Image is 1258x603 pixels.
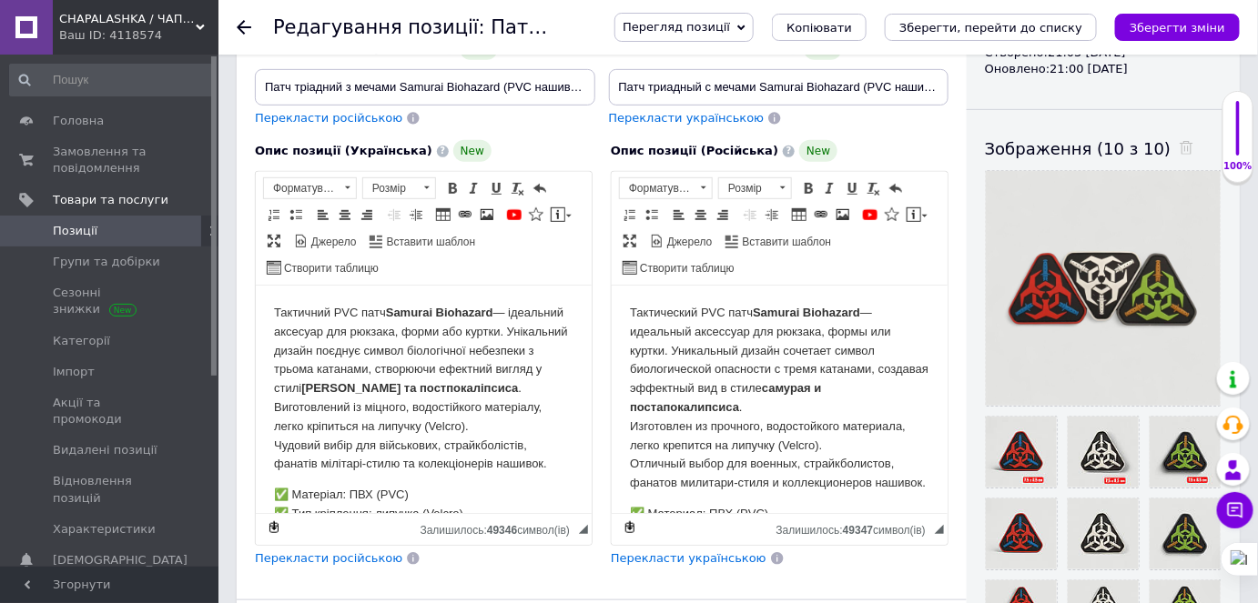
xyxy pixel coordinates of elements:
[53,364,95,380] span: Імпорт
[53,192,168,208] span: Товари та послуги
[762,205,782,225] a: Збільшити відступ
[46,95,262,109] strong: [PERSON_NAME] та постпокаліпсиса
[53,254,160,270] span: Групи та добірки
[620,257,737,277] a: Створити таблицю
[464,178,484,198] a: Курсив (Ctrl+I)
[141,20,249,34] strong: Samurai Biohazard
[291,231,360,251] a: Джерело
[1223,160,1253,173] div: 100%
[487,524,517,537] span: 49346
[486,178,506,198] a: Підкреслений (Ctrl+U)
[477,205,497,225] a: Зображення
[882,205,902,225] a: Вставити іконку
[864,178,884,198] a: Видалити форматування
[609,69,949,106] input: Наприклад, H&M жіноча сукня зелена 38 розмір вечірня максі з блискітками
[263,177,357,199] a: Форматування
[256,286,592,513] iframe: Редактор, CB854B31-64A9-4CBF-8895-B628F4B2E650
[508,178,528,198] a: Видалити форматування
[18,219,318,333] p: ✅ Материал: ПВХ (PVC) ✅ Тип крепления: липучка (Velcro) ✅ Цвета: красный, белый, зелёный ✅ Размер...
[647,231,715,251] a: Джерело
[885,14,1097,41] button: Зберегти, перейти до списку
[899,21,1082,35] i: Зберегти, перейти до списку
[526,205,546,225] a: Вставити іконку
[255,551,402,565] span: Перекласти російською
[985,137,1222,160] div: Зображення (10 з 10)
[281,261,379,276] span: Створити таблицю
[623,20,730,34] span: Перегляд позиції
[53,442,157,458] span: Видалені позиції
[799,140,837,162] span: New
[620,178,695,198] span: Форматування
[421,519,579,537] div: Кiлькiсть символiв
[642,205,662,225] a: Вставити/видалити маркований список
[53,223,97,239] span: Позиції
[18,95,209,128] strong: самурая и постапокалипсиса
[384,235,476,250] span: Вставити шаблон
[18,18,318,382] body: Редактор, 456B95A4-BEC3-4CC5-AA9B-648FF7921D4F
[18,18,318,188] p: Тактичний PVC патч — ідеальний аксесуар для рюкзака, форми або куртки. Унікальний дизайн поєднує ...
[18,18,318,364] body: Редактор, CB854B31-64A9-4CBF-8895-B628F4B2E650
[619,177,713,199] a: Форматування
[811,205,831,225] a: Вставити/Редагувати посилання (Ctrl+L)
[1222,91,1253,183] div: 100% Якість заповнення
[363,178,418,198] span: Розмір
[713,205,733,225] a: По правому краю
[723,231,835,251] a: Вставити шаблон
[362,177,436,199] a: Розмір
[255,69,595,106] input: Наприклад, H&M жіноча сукня зелена 38 розмір вечірня максі з блискітками
[53,113,104,129] span: Головна
[453,140,492,162] span: New
[637,261,735,276] span: Створити таблицю
[579,525,588,534] span: Потягніть для зміни розмірів
[53,285,168,317] span: Сезонні знижки
[530,178,550,198] a: Повернути (Ctrl+Z)
[611,144,778,157] span: Опис позиції (Російська)
[609,111,765,125] span: Перекласти українською
[691,205,711,225] a: По центру
[548,205,574,225] a: Вставити повідомлення
[286,205,306,225] a: Вставити/видалити маркований список
[53,521,156,538] span: Характеристики
[406,205,426,225] a: Збільшити відступ
[772,14,867,41] button: Копіювати
[53,144,168,176] span: Замовлення та повідомлення
[18,200,318,314] p: ✅ Матеріал: ПВХ (PVC) ✅ Тип кріплення: липучка (Velcro) ✅ Кольори: червоний, білий, зелений ✅ Роз...
[904,205,930,225] a: Вставити повідомлення
[820,178,840,198] a: Курсив (Ctrl+I)
[612,286,948,513] iframe: Редактор, 456B95A4-BEC3-4CC5-AA9B-648FF7921D4F
[842,178,862,198] a: Підкреслений (Ctrl+U)
[935,525,944,534] span: Потягніть для зміни розмірів
[335,205,355,225] a: По центру
[53,333,110,349] span: Категорії
[313,205,333,225] a: По лівому краю
[611,551,766,565] span: Перекласти українською
[719,178,774,198] span: Розмір
[237,20,251,35] div: Повернутися назад
[620,205,640,225] a: Вставити/видалити нумерований список
[367,231,479,251] a: Вставити шаблон
[264,518,284,538] a: Зробити резервну копію зараз
[9,64,215,96] input: Пошук
[1217,492,1253,528] button: Чат з покупцем
[786,21,852,35] span: Копіювати
[843,524,873,537] span: 49347
[59,11,196,27] span: CHAPALASHKA / ЧАПАЛАШКА - магазин актуальних речей
[442,178,462,198] a: Жирний (Ctrl+B)
[718,177,792,199] a: Розмір
[264,257,381,277] a: Створити таблицю
[455,205,475,225] a: Вставити/Редагувати посилання (Ctrl+L)
[798,178,818,198] a: Жирний (Ctrl+B)
[255,144,432,157] span: Опис позиції (Українська)
[433,205,453,225] a: Таблиця
[59,27,218,44] div: Ваш ID: 4118574
[665,235,713,250] span: Джерело
[504,205,524,225] a: Додати відео з YouTube
[789,205,809,225] a: Таблиця
[53,395,168,427] span: Акції та промокоди
[18,18,318,207] p: Тактический PVC патч — идеальный аксессуар для рюкзака, формы или куртки. Уникальный дизайн сочет...
[264,231,284,251] a: Максимізувати
[130,20,238,34] strong: Samurai Biohazard
[740,205,760,225] a: Зменшити відступ
[1115,14,1240,41] button: Зберегти зміни
[264,178,339,198] span: Форматування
